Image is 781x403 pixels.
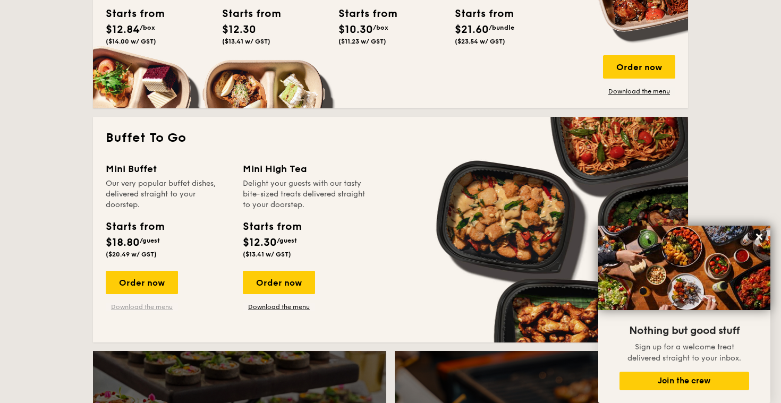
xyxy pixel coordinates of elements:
[751,228,768,245] button: Close
[627,342,741,363] span: Sign up for a welcome treat delivered straight to your inbox.
[243,161,367,176] div: Mini High Tea
[106,130,675,147] h2: Buffet To Go
[455,6,503,22] div: Starts from
[603,55,675,79] div: Order now
[603,87,675,96] a: Download the menu
[106,23,140,36] span: $12.84
[106,303,178,311] a: Download the menu
[106,219,164,235] div: Starts from
[629,324,740,337] span: Nothing but good stuff
[243,219,301,235] div: Starts from
[140,237,160,244] span: /guest
[222,38,270,45] span: ($13.41 w/ GST)
[106,161,230,176] div: Mini Buffet
[338,38,386,45] span: ($11.23 w/ GST)
[455,23,489,36] span: $21.60
[243,303,315,311] a: Download the menu
[598,226,770,310] img: DSC07876-Edit02-Large.jpeg
[373,24,388,31] span: /box
[619,372,749,390] button: Join the crew
[243,178,367,210] div: Delight your guests with our tasty bite-sized treats delivered straight to your doorstep.
[455,38,505,45] span: ($23.54 w/ GST)
[222,6,270,22] div: Starts from
[243,271,315,294] div: Order now
[106,271,178,294] div: Order now
[140,24,155,31] span: /box
[106,6,154,22] div: Starts from
[243,236,277,249] span: $12.30
[106,38,156,45] span: ($14.00 w/ GST)
[222,23,256,36] span: $12.30
[338,23,373,36] span: $10.30
[243,251,291,258] span: ($13.41 w/ GST)
[106,251,157,258] span: ($20.49 w/ GST)
[106,178,230,210] div: Our very popular buffet dishes, delivered straight to your doorstep.
[338,6,386,22] div: Starts from
[277,237,297,244] span: /guest
[489,24,514,31] span: /bundle
[106,236,140,249] span: $18.80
